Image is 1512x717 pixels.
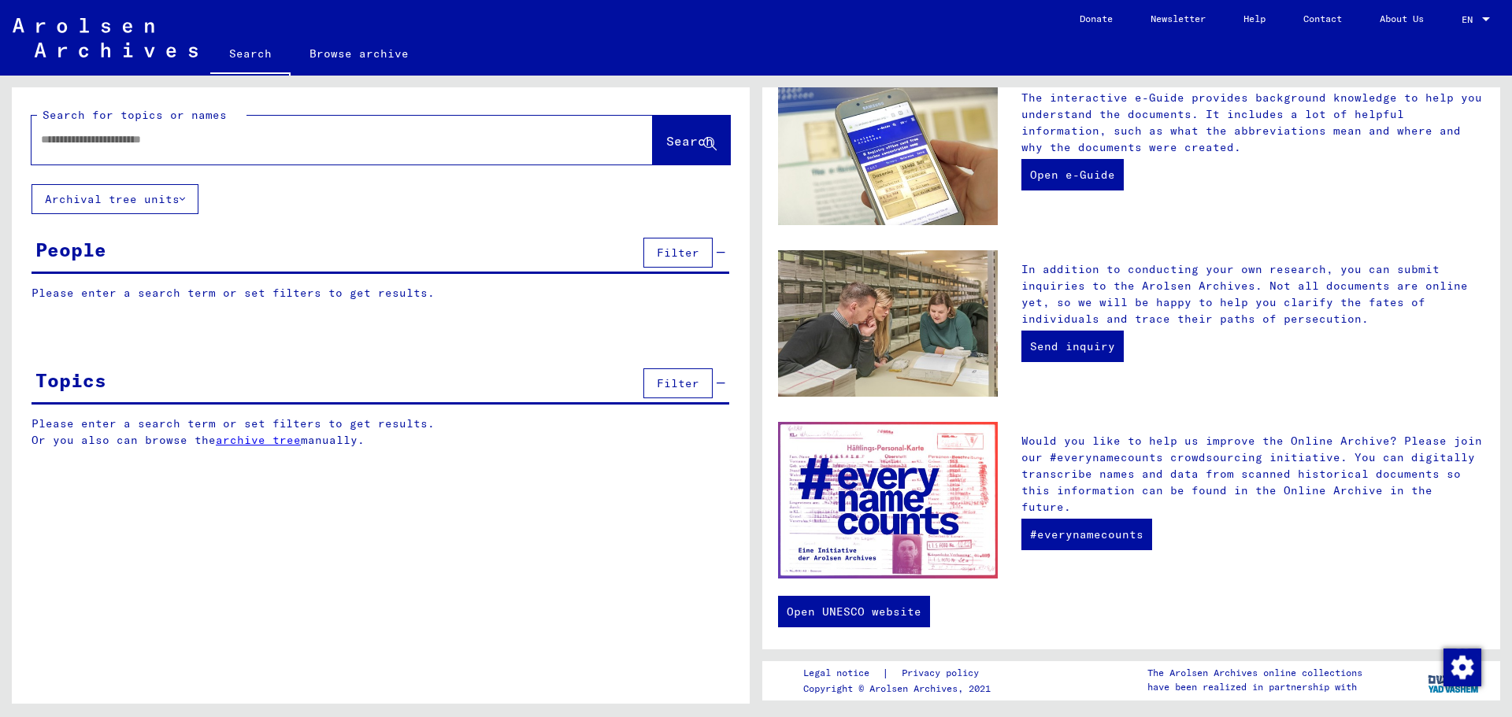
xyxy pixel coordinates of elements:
p: In addition to conducting your own research, you can submit inquiries to the Arolsen Archives. No... [1021,261,1484,327]
p: have been realized in partnership with [1147,680,1362,694]
mat-label: Search for topics or names [43,108,227,122]
button: Filter [643,368,713,398]
button: Archival tree units [31,184,198,214]
a: Open UNESCO website [778,596,930,627]
button: Search [653,116,730,164]
p: The interactive e-Guide provides background knowledge to help you understand the documents. It in... [1021,90,1484,156]
span: Filter [657,246,699,260]
img: enc.jpg [778,422,998,578]
a: Open e-Guide [1021,159,1124,190]
p: Copyright © Arolsen Archives, 2021 [803,682,998,696]
span: EN [1462,14,1479,25]
a: Send inquiry [1021,331,1124,362]
p: Please enter a search term or set filters to get results. Or you also can browse the manually. [31,416,730,449]
a: Search [210,35,291,76]
img: Arolsen_neg.svg [13,18,198,57]
div: | [803,665,998,682]
img: eguide.jpg [778,79,998,225]
button: Filter [643,238,713,268]
span: Search [666,133,713,149]
a: Privacy policy [889,665,998,682]
img: yv_logo.png [1425,660,1484,700]
p: Would you like to help us improve the Online Archive? Please join our #everynamecounts crowdsourc... [1021,433,1484,516]
a: #everynamecounts [1021,519,1152,550]
span: Filter [657,376,699,390]
div: People [35,235,106,264]
a: archive tree [216,433,301,447]
a: Legal notice [803,665,882,682]
p: Please enter a search term or set filters to get results. [31,285,729,301]
div: Topics [35,366,106,394]
img: Change consent [1443,649,1481,686]
img: inquiries.jpg [778,250,998,397]
a: Browse archive [291,35,428,72]
div: Change consent [1443,648,1480,686]
p: The Arolsen Archives online collections [1147,666,1362,680]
